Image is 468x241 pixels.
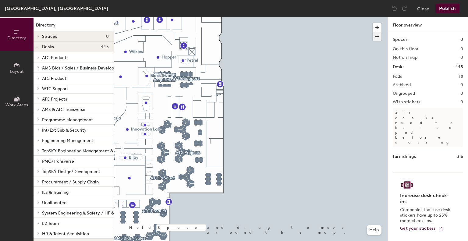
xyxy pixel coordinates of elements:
span: TopSKY Engineering Management & Operations [42,148,136,154]
h1: Floor overview [388,17,468,31]
span: 445 [101,44,109,49]
span: AMS & ATC Transverse [42,107,85,112]
span: TopSKY Design/Development [42,169,100,174]
h2: On this floor [393,47,419,51]
span: System Engineering & Safety / HF & Infrastructure [42,211,143,216]
span: Engineering Management [42,138,93,143]
h1: 316 [457,153,463,160]
h2: 0 [460,55,463,60]
h2: Archived [393,83,411,87]
h1: Directory [34,22,114,31]
span: Procurement / Supply Chain [42,179,99,185]
h2: 0 [460,47,463,51]
span: AMS Bids / Sales / Business Development [42,66,125,71]
span: Directory [7,35,26,41]
h2: 0 [460,91,463,96]
h2: 18 [459,74,463,79]
span: ATC Product [42,76,66,81]
span: Unallocated [42,200,66,205]
span: Layout [10,69,24,74]
h1: 445 [455,64,463,70]
span: Int/Ext Sub & Security [42,128,87,133]
span: Spaces [42,34,57,39]
span: E2 Team [42,221,59,226]
a: Get your stickers [400,226,443,231]
span: WTC Support [42,86,68,91]
span: PMO/Transverse [42,159,74,164]
div: [GEOGRAPHIC_DATA], [GEOGRAPHIC_DATA] [5,5,108,12]
p: All desks need to be in a pod before saving [393,108,463,147]
h2: 0 [460,100,463,105]
span: Desks [42,44,54,49]
span: Work Areas [5,102,28,108]
span: Get your stickers [400,226,436,231]
img: Undo [392,5,398,12]
img: Sticker logo [400,180,414,190]
button: Publish [435,4,459,13]
h1: Spaces [393,36,407,43]
h4: Increase desk check-ins [400,193,452,205]
h1: Desks [393,64,404,70]
h2: Ungrouped [393,91,415,96]
span: 0 [106,34,109,39]
span: ILS & Training [42,190,69,195]
h2: With stickers [393,100,420,105]
button: Close [417,4,429,13]
span: ATC Projects [42,97,67,102]
h1: Furnishings [393,153,416,160]
h1: 0 [460,36,463,43]
p: Companies that use desk stickers have up to 25% more check-ins. [400,207,452,224]
img: Redo [401,5,407,12]
h2: 0 [460,83,463,87]
span: Programme Management [42,117,93,122]
span: HR & Talent Acquisition [42,231,89,236]
span: ATC Product [42,55,66,60]
h2: Not on map [393,55,417,60]
button: Help [367,225,381,235]
h2: Pods [393,74,402,79]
